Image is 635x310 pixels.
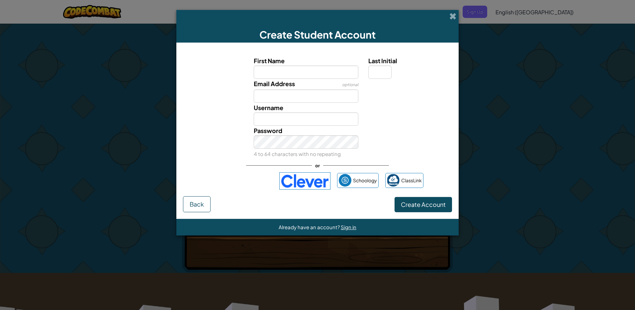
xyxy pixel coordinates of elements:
img: classlink-logo-small.png [387,174,400,187]
span: Last Initial [368,57,397,65]
span: Back [190,200,204,208]
img: clever-logo-blue.png [279,172,330,190]
span: Email Address [254,80,295,87]
span: Password [254,127,282,134]
span: or [312,161,323,170]
span: Schoology [353,176,377,185]
span: Create Student Account [259,28,376,41]
span: First Name [254,57,285,65]
iframe: Sign in with Google Button [209,174,276,188]
small: 4 to 64 characters with no repeating [254,151,341,157]
span: ClassLink [401,176,422,185]
a: Sign in [341,224,356,230]
span: Username [254,104,283,111]
span: Create Account [401,201,446,208]
button: Back [183,196,211,212]
button: Create Account [395,197,452,212]
span: Already have an account? [279,224,341,230]
span: optional [342,82,358,87]
img: schoology.png [339,174,351,187]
